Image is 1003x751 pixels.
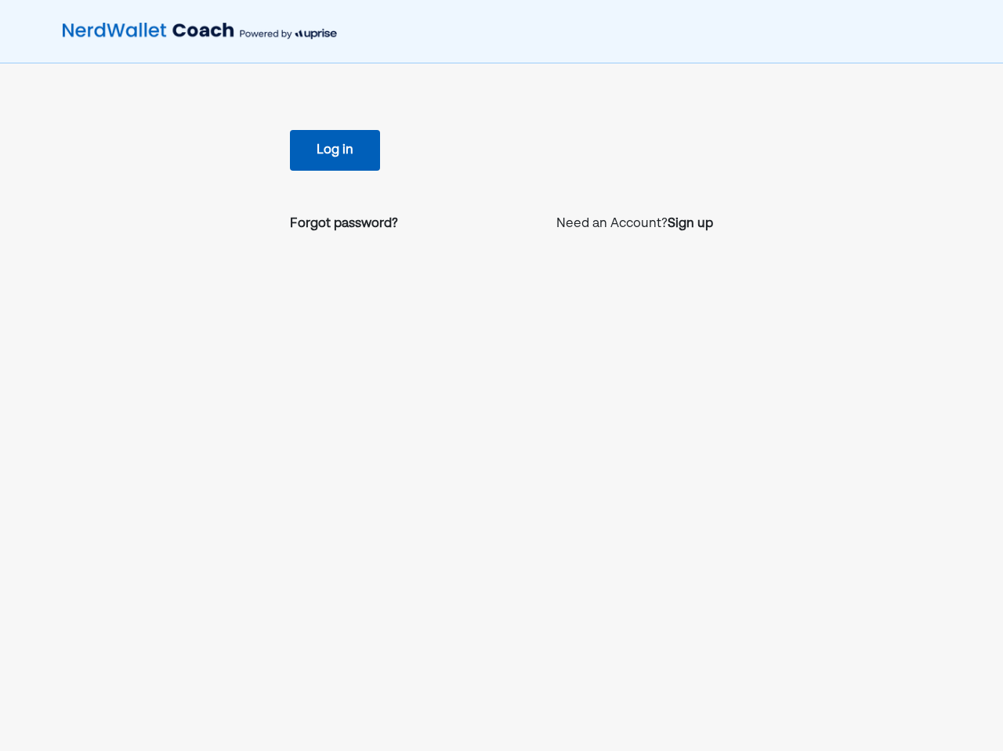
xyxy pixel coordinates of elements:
button: Log in [290,130,380,171]
a: Forgot password? [290,215,398,233]
a: Sign up [668,215,713,233]
p: Need an Account? [556,215,713,233]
